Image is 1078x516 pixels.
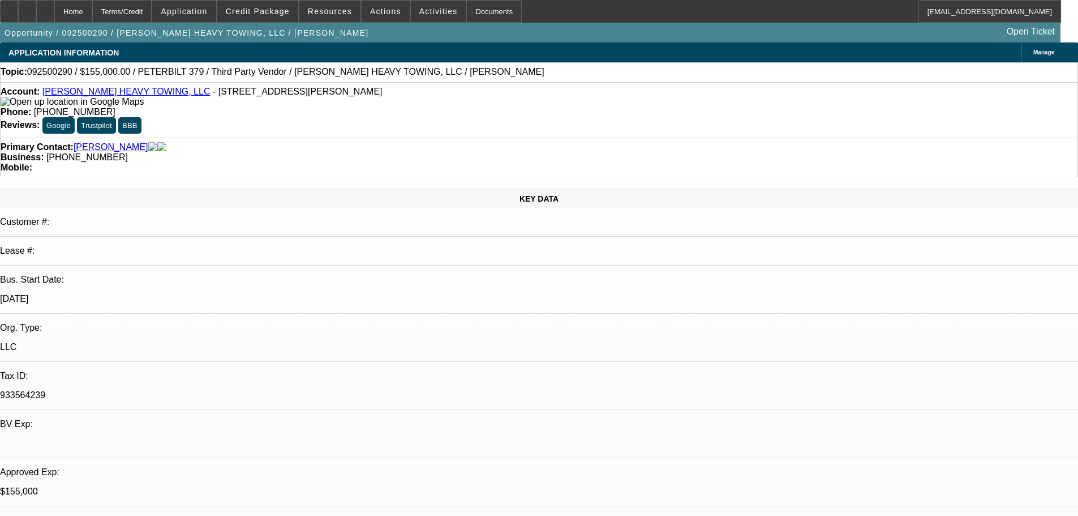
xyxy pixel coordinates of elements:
[519,194,559,203] span: KEY DATA
[161,7,207,16] span: Application
[1,97,144,107] img: Open up location in Google Maps
[5,28,368,37] span: Opportunity / 092500290 / [PERSON_NAME] HEAVY TOWING, LLC / [PERSON_NAME]
[362,1,410,22] button: Actions
[299,1,360,22] button: Resources
[42,117,75,134] button: Google
[1,120,40,130] strong: Reviews:
[8,48,119,57] span: APPLICATION INFORMATION
[308,7,352,16] span: Resources
[1,67,27,77] strong: Topic:
[1,87,40,96] strong: Account:
[1,163,32,172] strong: Mobile:
[77,117,115,134] button: Trustpilot
[213,87,383,96] span: - [STREET_ADDRESS][PERSON_NAME]
[74,142,148,152] a: [PERSON_NAME]
[370,7,401,16] span: Actions
[217,1,298,22] button: Credit Package
[118,117,141,134] button: BBB
[226,7,290,16] span: Credit Package
[419,7,458,16] span: Activities
[1,152,44,162] strong: Business:
[27,67,544,77] span: 092500290 / $155,000.00 / PETERBILT 379 / Third Party Vendor / [PERSON_NAME] HEAVY TOWING, LLC / ...
[46,152,128,162] span: [PHONE_NUMBER]
[1,97,144,106] a: View Google Maps
[42,87,211,96] a: [PERSON_NAME] HEAVY TOWING, LLC
[157,142,166,152] img: linkedin-icon.png
[148,142,157,152] img: facebook-icon.png
[152,1,216,22] button: Application
[1033,49,1054,56] span: Manage
[1002,22,1059,41] a: Open Ticket
[1,107,31,117] strong: Phone:
[411,1,466,22] button: Activities
[1,142,74,152] strong: Primary Contact:
[34,107,115,117] span: [PHONE_NUMBER]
